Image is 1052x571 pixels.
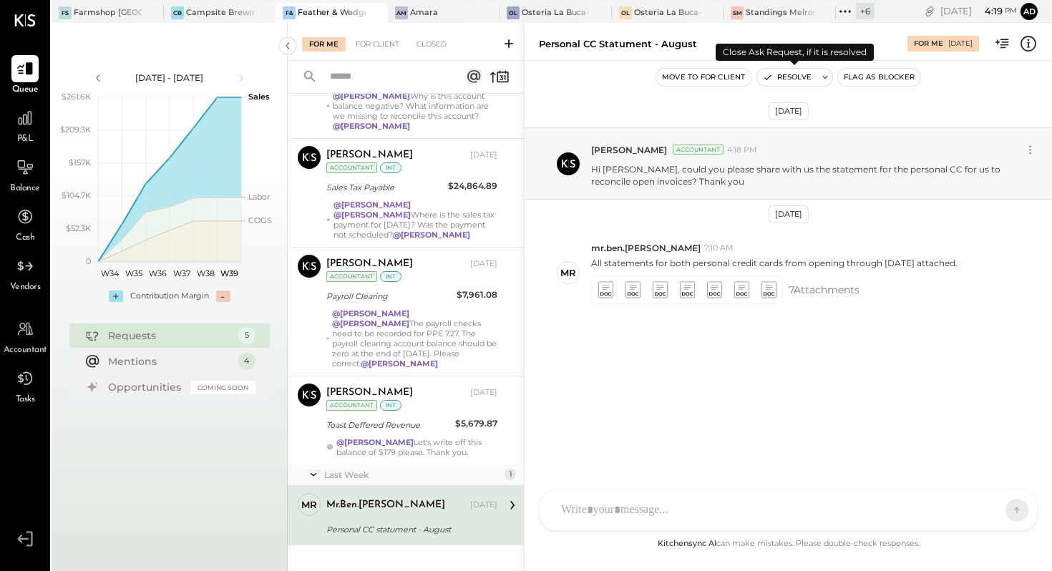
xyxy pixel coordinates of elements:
[109,291,123,302] div: +
[60,125,91,135] text: $209.3K
[656,69,751,86] button: Move to for client
[298,7,366,19] div: Feather & Wedge
[591,144,667,156] span: [PERSON_NAME]
[326,498,445,512] div: mr.ben.[PERSON_NAME]
[395,6,408,19] div: Am
[62,92,91,102] text: $261.6K
[591,257,958,269] p: All statements for both personal credit cards from opening through [DATE] attached.
[326,386,413,400] div: [PERSON_NAME]
[301,498,317,512] div: mr
[727,145,757,156] span: 4:18 PM
[1,316,49,357] a: Accountant
[17,133,34,146] span: P&L
[125,268,142,278] text: W35
[66,223,91,233] text: $52.3K
[1,154,49,195] a: Balance
[326,418,451,432] div: Toast Deffered Revenue
[361,358,438,369] strong: @[PERSON_NAME]
[108,328,231,343] div: Requests
[332,308,409,318] strong: @[PERSON_NAME]
[326,180,444,195] div: Sales Tax Payable
[470,387,497,399] div: [DATE]
[186,7,255,19] div: Campsite Brewing
[248,192,270,202] text: Labor
[470,499,497,511] div: [DATE]
[448,179,497,193] div: $24,864.89
[1,253,49,294] a: Vendors
[148,268,166,278] text: W36
[591,163,1018,187] p: Hi [PERSON_NAME], could you please share with us the statement for the personal CC for us to reco...
[326,148,413,162] div: [PERSON_NAME]
[673,145,724,155] div: Accountant
[948,39,973,49] div: [DATE]
[769,205,809,223] div: [DATE]
[380,162,401,173] div: int
[539,37,697,51] div: Personal CC statument - August
[248,215,272,225] text: COGS
[326,271,377,282] div: Accountant
[10,281,41,294] span: Vendors
[332,308,497,369] div: The payroll checks need to be recorded for PPE 7.27. The payroll clearing account balance should ...
[196,268,214,278] text: W38
[108,354,231,369] div: Mentions
[1005,6,1017,16] span: pm
[74,7,142,19] div: Farmshop [GEOGRAPHIC_DATA][PERSON_NAME]
[326,257,413,271] div: [PERSON_NAME]
[12,84,39,97] span: Queue
[326,162,377,173] div: Accountant
[59,6,72,19] div: FS
[336,437,414,447] strong: @[PERSON_NAME]
[470,258,497,270] div: [DATE]
[333,200,411,210] strong: @[PERSON_NAME]
[333,121,410,131] strong: @[PERSON_NAME]
[16,394,35,406] span: Tasks
[1,55,49,97] a: Queue
[248,92,270,102] text: Sales
[191,381,255,394] div: Coming Soon
[507,6,520,19] div: OL
[4,344,47,357] span: Accountant
[591,242,701,254] span: mr.ben.[PERSON_NAME]
[10,182,40,195] span: Balance
[324,469,501,481] div: Last Week
[326,522,493,537] div: Personal CC statument - August
[974,4,1003,18] span: 4 : 19
[1,365,49,406] a: Tasks
[634,7,703,19] div: Osteria La Buca- Melrose
[410,7,438,19] div: Amara
[349,37,406,52] div: For Client
[914,39,943,49] div: For Me
[455,416,497,431] div: $5,679.87
[380,400,401,411] div: int
[380,271,401,282] div: int
[109,72,230,84] div: [DATE] - [DATE]
[326,400,377,411] div: Accountant
[172,268,190,278] text: W37
[332,318,409,328] strong: @[PERSON_NAME]
[333,200,497,240] div: Where is the sales tax payment for [DATE]? Was the payment not scheduled?
[333,210,411,220] strong: @[PERSON_NAME]
[757,69,817,86] button: Resolve
[69,157,91,167] text: $157K
[283,6,296,19] div: F&
[130,291,209,302] div: Contribution Margin
[856,3,875,19] div: + 6
[457,288,497,302] div: $7,961.08
[940,4,1017,18] div: [DATE]
[393,230,470,240] strong: @[PERSON_NAME]
[216,291,230,302] div: -
[560,266,576,280] div: mr
[838,69,920,86] button: Flag as Blocker
[16,232,34,245] span: Cash
[409,37,454,52] div: Closed
[171,6,184,19] div: CB
[789,275,859,304] span: 7 Attachment s
[746,7,814,19] div: Standings Melrose
[101,268,120,278] text: W34
[505,469,516,480] div: 1
[333,81,497,131] div: Why is this account balance negative? What information are we missing to reconcile this account?
[302,37,346,52] div: For Me
[1021,3,1038,20] button: Ad
[716,44,874,61] div: Close Ask Request, if it is resolved
[922,4,937,19] div: copy link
